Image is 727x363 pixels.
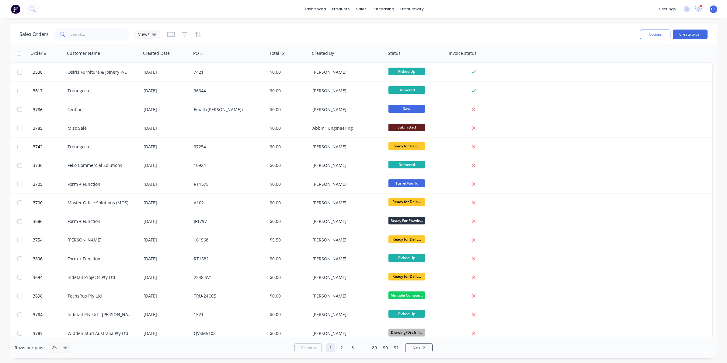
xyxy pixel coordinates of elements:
div: settings [656,5,679,14]
div: [DATE] [144,181,189,187]
button: 3783 [31,324,68,343]
div: [DATE] [144,162,189,168]
div: $5.50 [270,237,306,243]
span: Delivered [388,86,425,94]
div: [PERSON_NAME] [312,218,380,224]
span: 3696 [33,256,43,262]
span: Next [412,345,422,351]
span: Ready for Deliv... [388,142,425,150]
div: JF1797 [194,218,261,224]
span: 3617 [33,88,43,94]
span: 3538 [33,69,43,75]
span: Ready for Deliv... [388,235,425,243]
div: $0.00 [270,162,306,168]
div: Trendgosa [68,88,135,94]
div: $0.00 [270,256,306,262]
span: Ready for Deliv... [388,273,425,280]
div: 2548 SV1 [194,274,261,280]
div: A102 [194,200,261,206]
button: Create order [673,30,708,39]
span: Ready For Powde... [388,217,425,224]
div: FenCon [68,107,135,113]
a: Page 3 [348,343,357,352]
div: [PERSON_NAME] [68,237,135,243]
div: 10924 [194,162,261,168]
div: RT1578 [194,181,261,187]
div: $0.00 [270,312,306,318]
div: Widden Stud Australia Pty Ltd [68,330,135,337]
div: [PERSON_NAME] [312,237,380,243]
div: [DATE] [144,144,189,150]
button: 3785 [31,119,68,137]
div: Trendgosa [68,144,135,150]
a: Page 90 [381,343,390,352]
button: 3617 [31,82,68,100]
span: 3698 [33,293,43,299]
div: Osiris Furniture & Joinery P/L [68,69,135,75]
div: $0.00 [270,181,306,187]
div: TechsRus Pty Ltd [68,293,135,299]
div: [PERSON_NAME] [312,256,380,262]
div: 1521 [194,312,261,318]
div: Form + Function [68,218,135,224]
div: Total ($) [269,50,285,56]
div: Customer Name [67,50,100,56]
div: $0.00 [270,144,306,150]
div: [DATE] [144,125,189,131]
span: Multiple Compon... [388,291,425,299]
h1: Sales Orders [19,31,49,37]
input: Search... [71,28,130,41]
button: 3786 [31,100,68,119]
div: [DATE] [144,218,189,224]
span: 3736 [33,162,43,168]
div: PO # [193,50,203,56]
div: [PERSON_NAME] [312,274,380,280]
div: [PERSON_NAME] [312,144,380,150]
div: Email ([PERSON_NAME]) [194,107,261,113]
div: $0.00 [270,218,306,224]
button: 3696 [31,250,68,268]
div: Created Date [143,50,170,56]
div: $0.00 [270,107,306,113]
div: Indetail Projects Pty Ltd [68,274,135,280]
button: 3754 [31,231,68,249]
div: [PERSON_NAME] [312,107,380,113]
div: [PERSON_NAME] [312,88,380,94]
span: Rows per page [15,345,45,351]
button: 3694 [31,268,68,287]
div: [PERSON_NAME] [312,312,380,318]
span: Drawing/Draftin... [388,329,425,336]
div: Master Office Solutions (MOS) [68,200,135,206]
button: 3705 [31,175,68,193]
span: Picked Up [388,310,425,318]
div: Status [388,50,401,56]
div: [PERSON_NAME] [312,181,380,187]
span: Saw [388,105,425,112]
span: 3786 [33,107,43,113]
ul: Pagination [292,343,435,352]
div: Misc Sale [68,125,135,131]
a: Page 2 [337,343,346,352]
span: Previous [301,345,318,351]
div: [DATE] [144,237,189,243]
div: [DATE] [144,88,189,94]
a: Page 1 is your current page [326,343,335,352]
div: RT1582 [194,256,261,262]
span: Picked Up [388,68,425,75]
div: TRU-24CC5 [194,293,261,299]
span: 3784 [33,312,43,318]
a: dashboard [301,5,329,14]
div: [PERSON_NAME] [312,293,380,299]
span: Turret/Guillo [388,179,425,187]
button: 3686 [31,212,68,231]
div: [PERSON_NAME] [312,200,380,206]
div: $0.00 [270,293,306,299]
div: [PERSON_NAME] [312,330,380,337]
div: Created By [312,50,334,56]
div: [DATE] [144,69,189,75]
span: 3705 [33,181,43,187]
span: GC [711,6,716,12]
span: 3694 [33,274,43,280]
span: 3754 [33,237,43,243]
div: products [329,5,353,14]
